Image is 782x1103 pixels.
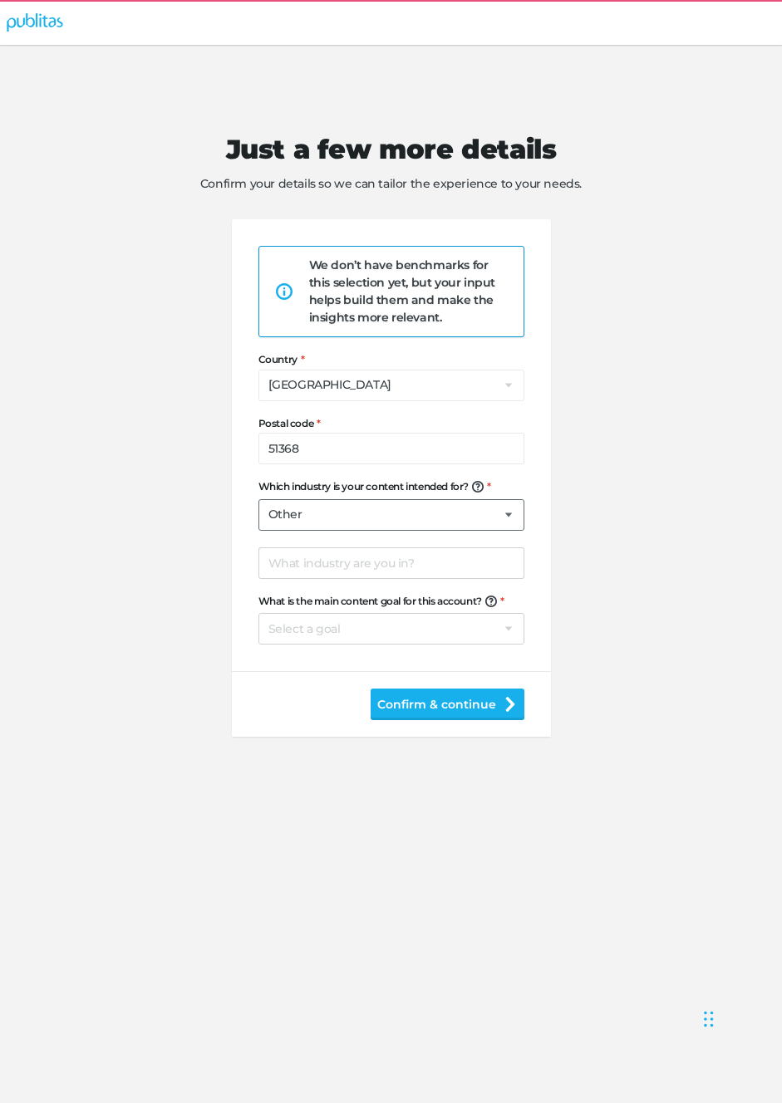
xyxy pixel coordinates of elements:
[258,481,484,495] span: Which industry is your content intended for?
[371,689,524,720] button: Confirm & continue
[43,134,739,165] h1: Just a few more details
[699,978,782,1057] iframe: Chat Widget
[704,994,714,1044] div: Drag
[43,175,739,193] span: Confirm your details so we can tailor the experience to your needs.
[258,418,524,429] label: Postal code
[309,257,497,326] div: We don’t have benchmarks for this selection yet, but your input helps build them and make the ins...
[258,547,524,579] input: What industry are you in?
[258,596,497,610] span: What is the main content goal for this account?
[258,354,524,365] label: Country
